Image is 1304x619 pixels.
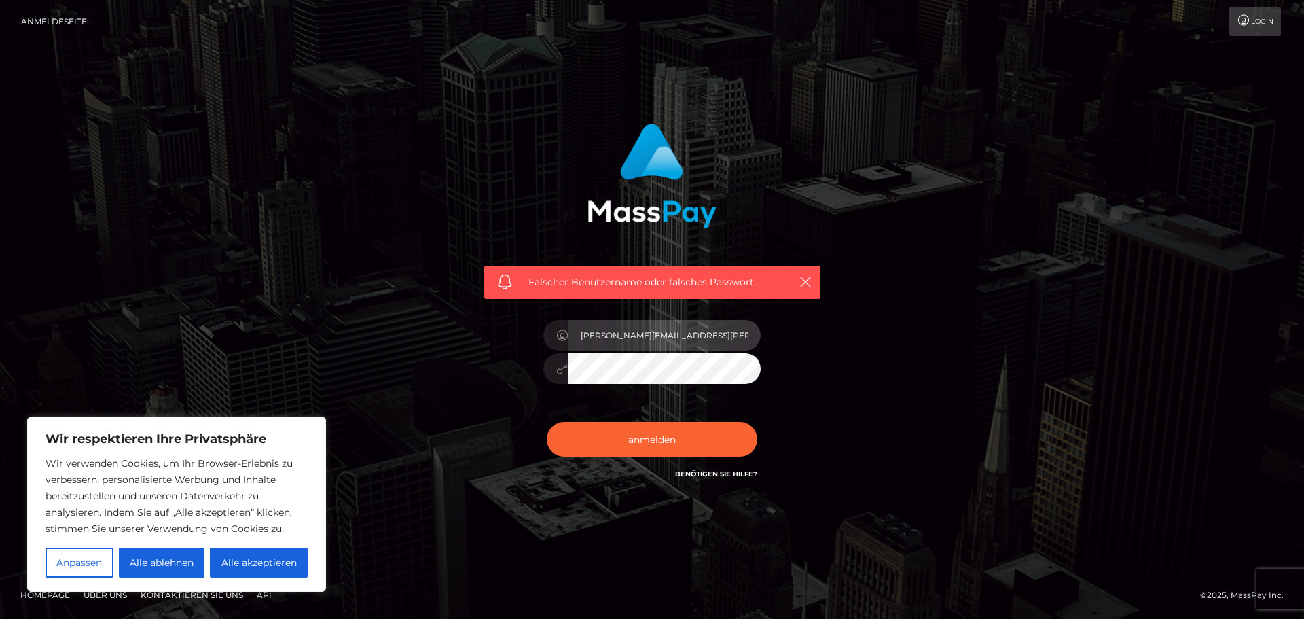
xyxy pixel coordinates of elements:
[119,548,205,578] button: Alle ablehnen
[628,434,676,446] font: anmelden
[84,590,127,600] font: Über uns
[257,590,272,600] font: API
[1207,590,1284,600] font: 2025, MassPay Inc.
[568,320,761,351] input: Benutzername...
[210,548,308,578] button: Alle akzeptieren
[130,556,194,569] font: Alle ablehnen
[1251,17,1273,26] font: Login
[15,584,75,605] a: Homepage
[27,417,326,592] div: Wir respektieren Ihre Privatsphäre
[141,590,243,600] font: Kontaktieren Sie uns
[20,590,70,600] font: Homepage
[46,431,266,446] font: Wir respektieren Ihre Privatsphäre
[21,16,87,26] font: Anmeldeseite
[675,470,757,478] a: Benötigen Sie Hilfe?
[1229,7,1281,36] a: Login
[251,584,277,605] a: API
[21,7,87,36] a: Anmeldeseite
[587,124,717,228] img: MassPay-Anmeldung
[56,556,102,569] font: Anpassen
[528,276,756,288] font: Falscher Benutzername oder falsches Passwort.
[46,457,293,535] font: Wir verwenden Cookies, um Ihr Browser-Erlebnis zu verbessern, personalisierte Werbung und Inhalte...
[547,422,757,456] button: anmelden
[221,556,297,569] font: Alle akzeptieren
[135,584,249,605] a: Kontaktieren Sie uns
[46,548,113,578] button: Anpassen
[1200,590,1207,600] font: ©
[78,584,132,605] a: Über uns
